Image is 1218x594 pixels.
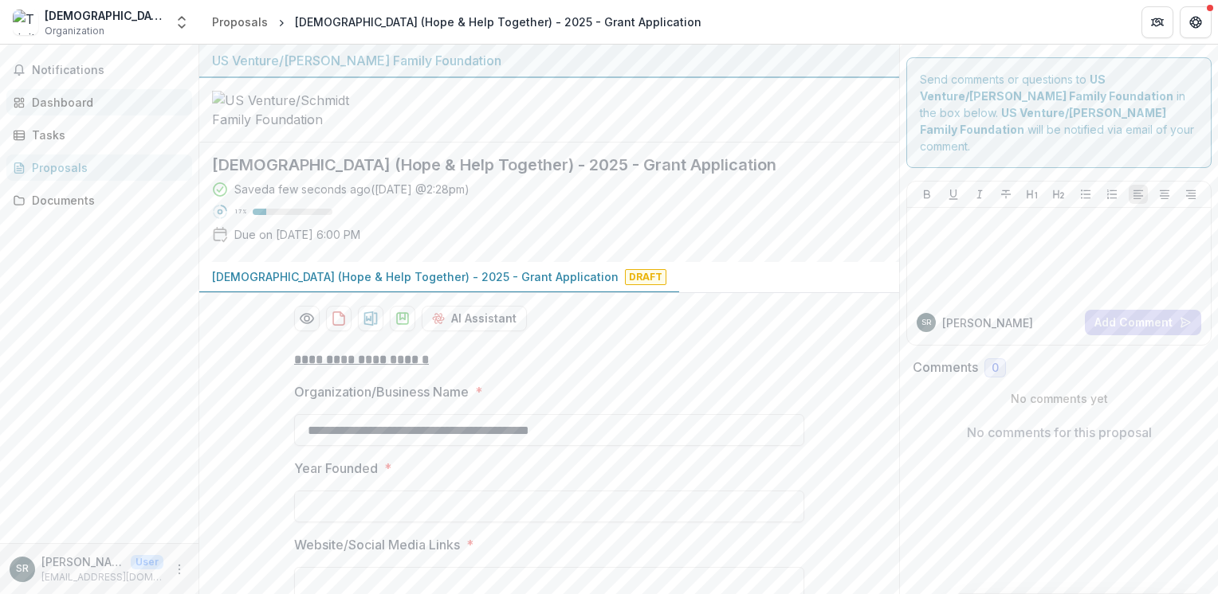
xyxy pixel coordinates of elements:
button: download-proposal [358,306,383,331]
button: AI Assistant [422,306,527,331]
button: Open entity switcher [171,6,193,38]
div: Proposals [32,159,179,176]
strong: US Venture/[PERSON_NAME] Family Foundation [920,106,1166,136]
span: Draft [625,269,666,285]
h2: [DEMOGRAPHIC_DATA] (Hope & Help Together) - 2025 - Grant Application [212,155,861,174]
button: Add Comment [1085,310,1201,335]
p: [DEMOGRAPHIC_DATA] (Hope & Help Together) - 2025 - Grant Application [212,268,619,285]
button: Underline [944,185,963,204]
img: US Venture/Schmidt Family Foundation [212,91,371,129]
p: Year Founded [294,459,378,478]
button: Italicize [970,185,989,204]
p: No comments yet [913,390,1205,407]
p: Website/Social Media Links [294,535,460,554]
div: Documents [32,192,179,209]
img: Trinity Lutheran Church (Hope & Help Together) [13,10,38,35]
button: Bullet List [1076,185,1095,204]
span: 0 [992,361,999,375]
button: Align Center [1155,185,1174,204]
a: Tasks [6,122,192,148]
button: Ordered List [1102,185,1122,204]
button: Partners [1141,6,1173,38]
div: [DEMOGRAPHIC_DATA] (Hope & Help Together) [45,7,164,24]
a: Proposals [6,154,192,181]
p: No comments for this proposal [967,423,1152,442]
button: Align Left [1129,185,1148,204]
div: Tasks [32,127,179,143]
a: Proposals [206,10,274,33]
div: Sue Ruppel [921,318,931,326]
div: Dashboard [32,94,179,111]
p: [PERSON_NAME] [942,315,1033,331]
p: Due on [DATE] 6:00 PM [234,226,360,243]
p: Organization/Business Name [294,382,469,401]
button: download-proposal [326,306,352,331]
span: Notifications [32,64,186,77]
p: User [131,555,163,569]
a: Dashboard [6,89,192,115]
button: Notifications [6,57,192,83]
div: US Venture/[PERSON_NAME] Family Foundation [212,51,886,70]
p: [EMAIL_ADDRESS][DOMAIN_NAME] [41,570,163,584]
p: [PERSON_NAME] [41,553,124,570]
div: Proposals [212,14,268,30]
div: Sue Ruppel [16,564,29,574]
button: Get Help [1180,6,1212,38]
nav: breadcrumb [206,10,708,33]
div: [DEMOGRAPHIC_DATA] (Hope & Help Together) - 2025 - Grant Application [295,14,701,30]
button: Preview 29e757b0-e7b1-422d-9eaf-ca87c8c12996-0.pdf [294,306,320,331]
div: Send comments or questions to in the box below. will be notified via email of your comment. [906,57,1212,168]
button: download-proposal [390,306,415,331]
a: Documents [6,187,192,213]
button: Heading 1 [1023,185,1042,204]
button: Align Right [1181,185,1200,204]
button: Strike [996,185,1016,204]
p: 17 % [234,206,246,217]
button: Bold [917,185,937,204]
h2: Comments [913,360,978,375]
button: Heading 2 [1049,185,1068,204]
div: Saved a few seconds ago ( [DATE] @ 2:28pm ) [234,181,470,197]
button: More [170,560,189,579]
span: Organization [45,24,104,38]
